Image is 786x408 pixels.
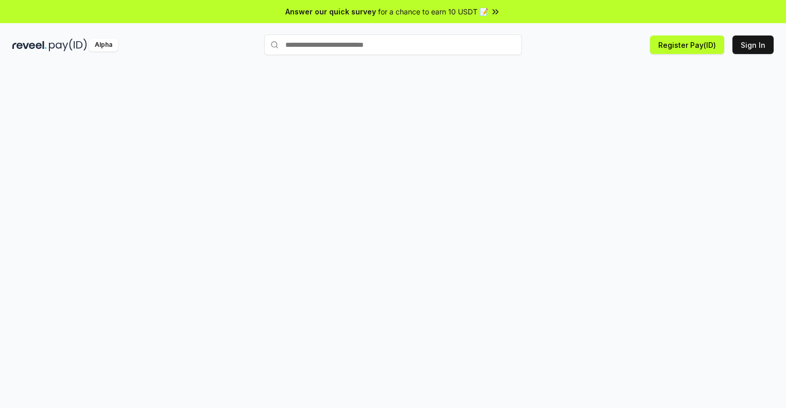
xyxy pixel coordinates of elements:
[89,39,118,51] div: Alpha
[12,39,47,51] img: reveel_dark
[285,6,376,17] span: Answer our quick survey
[650,36,724,54] button: Register Pay(ID)
[732,36,774,54] button: Sign In
[378,6,488,17] span: for a chance to earn 10 USDT 📝
[49,39,87,51] img: pay_id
